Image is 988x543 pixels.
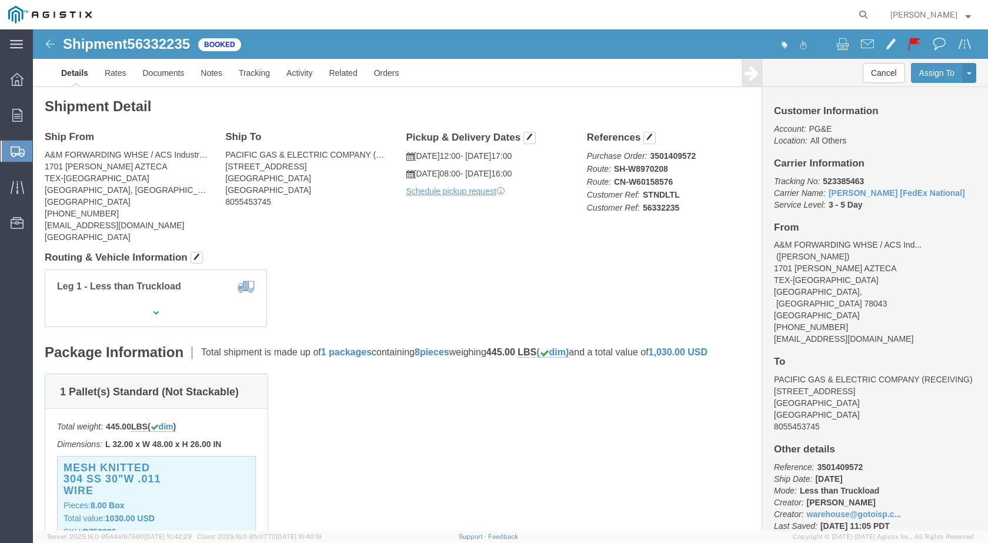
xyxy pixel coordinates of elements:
span: Server: 2025.16.0-9544af67660 [47,533,192,540]
button: [PERSON_NAME] [890,8,972,22]
a: Support [459,533,488,540]
img: logo [8,6,92,24]
iframe: FS Legacy Container [33,29,988,531]
span: [DATE] 10:40:19 [276,533,322,540]
span: Alberto Quezada [890,8,957,21]
span: [DATE] 10:42:29 [144,533,192,540]
span: Copyright © [DATE]-[DATE] Agistix Inc., All Rights Reserved [793,532,974,542]
span: Client: 2025.16.0-8fc0770 [197,533,322,540]
a: Feedback [488,533,518,540]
